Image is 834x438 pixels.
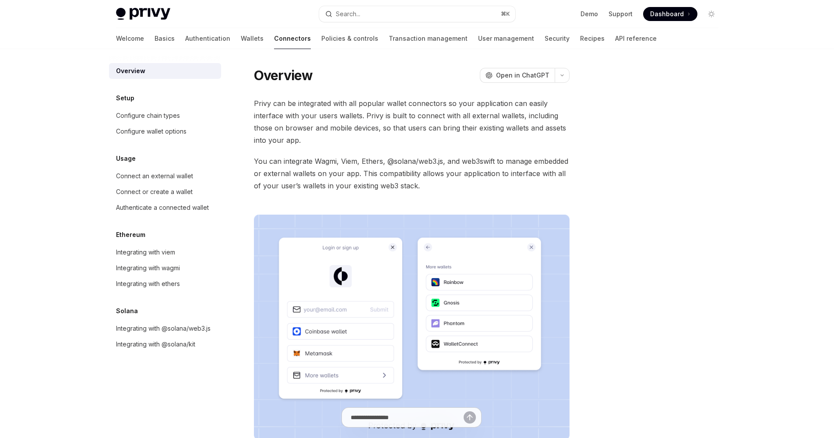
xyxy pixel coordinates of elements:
div: Search... [336,9,360,19]
img: light logo [116,8,170,20]
h5: Ethereum [116,230,145,240]
div: Integrating with @solana/kit [116,339,195,350]
h5: Setup [116,93,134,103]
a: Configure chain types [109,108,221,124]
a: API reference [615,28,657,49]
h5: Solana [116,306,138,316]
a: Integrating with ethers [109,276,221,292]
a: User management [478,28,534,49]
span: Open in ChatGPT [496,71,549,80]
button: Send message [464,411,476,424]
a: Integrating with viem [109,244,221,260]
h1: Overview [254,67,313,83]
div: Integrating with ethers [116,279,180,289]
input: Ask a question... [351,408,464,427]
button: Toggle dark mode [704,7,718,21]
h5: Usage [116,153,136,164]
a: Integrating with wagmi [109,260,221,276]
a: Authentication [185,28,230,49]
a: Support [609,10,633,18]
button: Search...⌘K [319,6,515,22]
div: Configure chain types [116,110,180,121]
a: Integrating with @solana/kit [109,336,221,352]
a: Transaction management [389,28,468,49]
div: Overview [116,66,145,76]
span: Dashboard [650,10,684,18]
a: Wallets [241,28,264,49]
a: Authenticate a connected wallet [109,200,221,215]
span: Privy can be integrated with all popular wallet connectors so your application can easily interfa... [254,97,570,146]
span: ⌘ K [501,11,510,18]
button: Open in ChatGPT [480,68,555,83]
a: Connect an external wallet [109,168,221,184]
div: Connect or create a wallet [116,187,193,197]
div: Connect an external wallet [116,171,193,181]
div: Integrating with viem [116,247,175,258]
a: Overview [109,63,221,79]
a: Recipes [580,28,605,49]
a: Welcome [116,28,144,49]
a: Connectors [274,28,311,49]
a: Dashboard [643,7,697,21]
a: Basics [155,28,175,49]
div: Integrating with wagmi [116,263,180,273]
a: Connect or create a wallet [109,184,221,200]
div: Configure wallet options [116,126,187,137]
a: Security [545,28,570,49]
a: Integrating with @solana/web3.js [109,321,221,336]
a: Configure wallet options [109,124,221,139]
a: Demo [581,10,598,18]
span: You can integrate Wagmi, Viem, Ethers, @solana/web3.js, and web3swift to manage embedded or exter... [254,155,570,192]
a: Policies & controls [321,28,378,49]
div: Integrating with @solana/web3.js [116,323,211,334]
div: Authenticate a connected wallet [116,202,209,213]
